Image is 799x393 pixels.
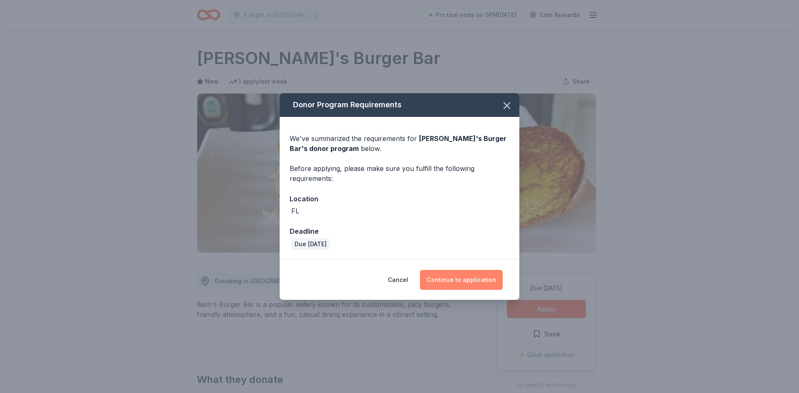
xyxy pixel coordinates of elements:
[291,238,330,250] div: Due [DATE]
[388,270,408,290] button: Cancel
[290,163,509,183] div: Before applying, please make sure you fulfill the following requirements:
[280,93,519,117] div: Donor Program Requirements
[290,133,509,153] div: We've summarized the requirements for below.
[420,270,503,290] button: Continue to application
[290,226,509,237] div: Deadline
[290,193,509,204] div: Location
[291,206,299,216] div: FL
